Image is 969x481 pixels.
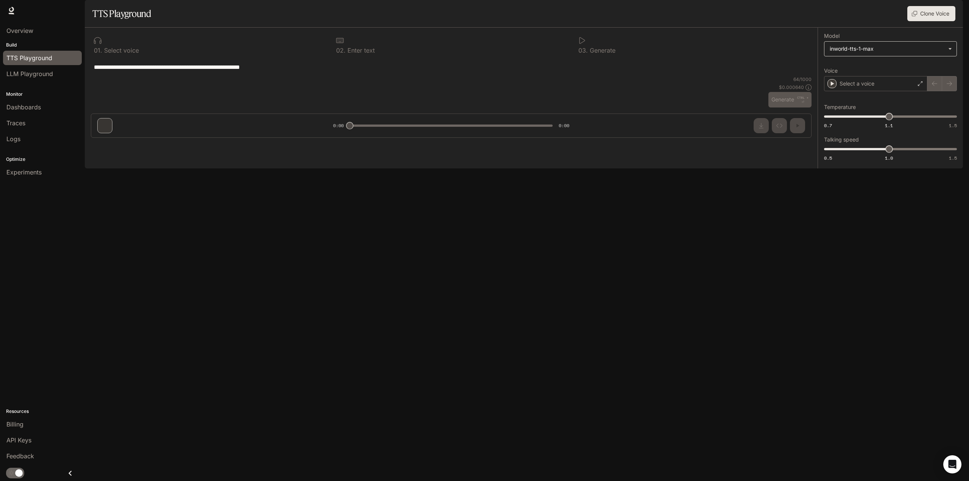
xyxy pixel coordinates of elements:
[824,137,859,142] p: Talking speed
[824,104,856,110] p: Temperature
[824,33,840,39] p: Model
[824,42,957,56] div: inworld-tts-1-max
[793,76,812,83] p: 64 / 1000
[92,6,151,21] h1: TTS Playground
[94,47,102,53] p: 0 1 .
[346,47,375,53] p: Enter text
[949,155,957,161] span: 1.5
[840,80,874,87] p: Select a voice
[885,155,893,161] span: 1.0
[588,47,615,53] p: Generate
[578,47,588,53] p: 0 3 .
[824,155,832,161] span: 0.5
[885,122,893,129] span: 1.1
[943,455,961,473] div: Open Intercom Messenger
[102,47,139,53] p: Select voice
[779,84,804,90] p: $ 0.000640
[336,47,346,53] p: 0 2 .
[949,122,957,129] span: 1.5
[907,6,955,21] button: Clone Voice
[824,68,838,73] p: Voice
[824,122,832,129] span: 0.7
[830,45,944,53] div: inworld-tts-1-max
